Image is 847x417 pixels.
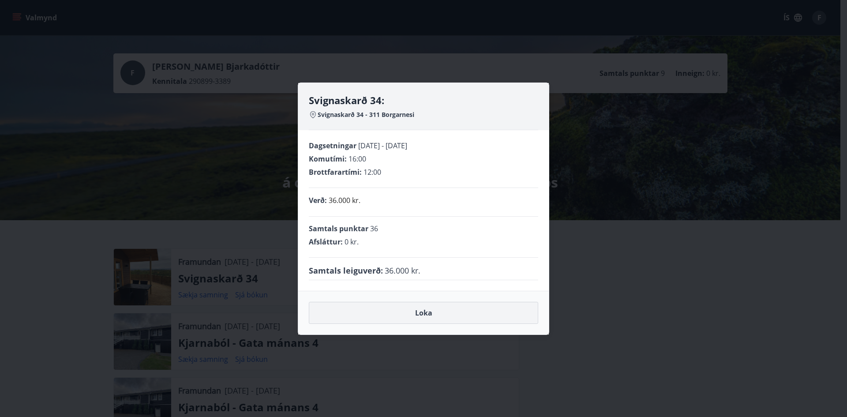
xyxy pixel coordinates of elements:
span: Afsláttur : [309,237,343,247]
span: 12:00 [364,167,381,177]
span: 36.000 kr. [385,265,420,276]
span: [DATE] - [DATE] [358,141,407,150]
button: Loka [309,302,538,324]
span: Samtals punktar [309,224,368,233]
span: 0 kr. [345,237,359,247]
h4: Svignaskarð 34: [309,94,538,107]
span: Svignaskarð 34 - 311 Borgarnesi [318,110,414,119]
span: Samtals leiguverð : [309,265,383,276]
span: Verð : [309,195,327,205]
span: Dagsetningar [309,141,356,150]
span: 36 [370,224,378,233]
span: Brottfarartími : [309,167,362,177]
span: 16:00 [349,154,366,164]
p: 36.000 kr. [329,195,360,206]
span: Komutími : [309,154,347,164]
